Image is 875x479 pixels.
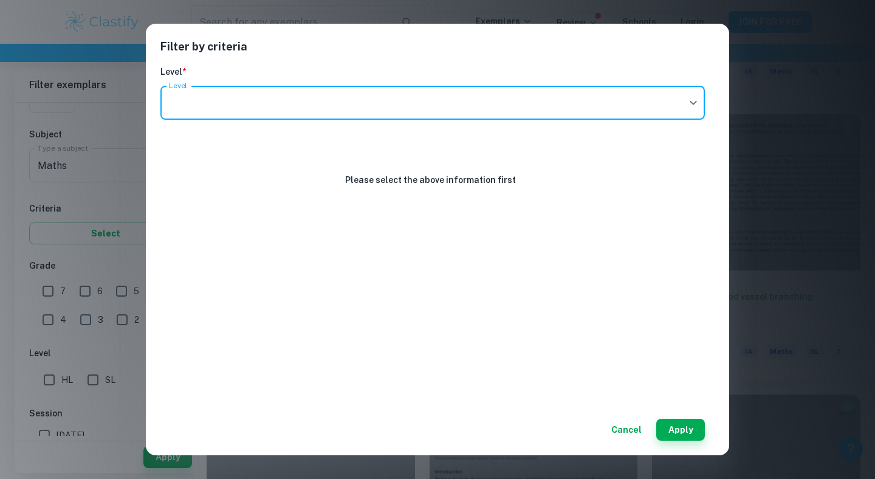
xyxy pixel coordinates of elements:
[656,419,705,441] button: Apply
[169,80,187,91] label: Level
[606,419,647,441] button: Cancel
[160,38,715,65] h2: Filter by criteria
[160,65,705,78] h6: Level
[345,173,521,187] h6: Please select the above information first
